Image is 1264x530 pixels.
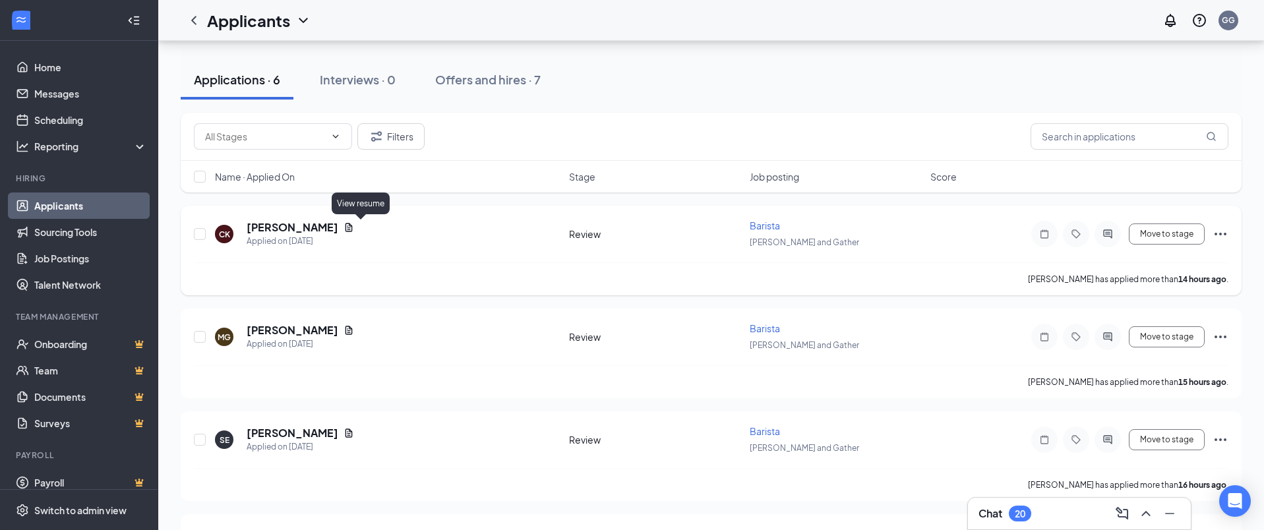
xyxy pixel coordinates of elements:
[1219,485,1251,517] div: Open Intercom Messenger
[1178,480,1226,490] b: 16 hours ago
[1213,226,1228,242] svg: Ellipses
[207,9,290,32] h1: Applicants
[16,140,29,153] svg: Analysis
[127,14,140,27] svg: Collapse
[332,192,390,214] div: View resume
[750,220,780,231] span: Barista
[1015,508,1025,519] div: 20
[1028,274,1228,285] p: [PERSON_NAME] has applied more than .
[1112,503,1133,524] button: ComposeMessage
[1159,503,1180,524] button: Minimize
[34,469,147,496] a: PayrollCrown
[1114,506,1130,521] svg: ComposeMessage
[1031,123,1228,150] input: Search in applications
[34,107,147,133] a: Scheduling
[215,170,295,183] span: Name · Applied On
[1213,432,1228,448] svg: Ellipses
[750,425,780,437] span: Barista
[978,506,1002,521] h3: Chat
[1222,15,1235,26] div: GG
[320,71,396,88] div: Interviews · 0
[344,325,354,336] svg: Document
[194,71,280,88] div: Applications · 6
[344,428,354,438] svg: Document
[295,13,311,28] svg: ChevronDown
[750,322,780,334] span: Barista
[1028,376,1228,388] p: [PERSON_NAME] has applied more than .
[247,440,354,454] div: Applied on [DATE]
[1068,332,1084,342] svg: Tag
[930,170,957,183] span: Score
[1162,13,1178,28] svg: Notifications
[34,80,147,107] a: Messages
[247,338,354,351] div: Applied on [DATE]
[1178,377,1226,387] b: 15 hours ago
[219,229,230,240] div: CK
[15,13,28,26] svg: WorkstreamLogo
[34,245,147,272] a: Job Postings
[247,426,338,440] h5: [PERSON_NAME]
[34,331,147,357] a: OnboardingCrown
[205,129,325,144] input: All Stages
[218,332,231,343] div: MG
[569,330,742,343] div: Review
[34,192,147,219] a: Applicants
[34,54,147,80] a: Home
[435,71,541,88] div: Offers and hires · 7
[34,219,147,245] a: Sourcing Tools
[750,170,799,183] span: Job posting
[1135,503,1157,524] button: ChevronUp
[1037,332,1052,342] svg: Note
[369,129,384,144] svg: Filter
[1100,332,1116,342] svg: ActiveChat
[34,357,147,384] a: TeamCrown
[750,340,859,350] span: [PERSON_NAME] and Gather
[344,222,354,233] svg: Document
[16,173,144,184] div: Hiring
[186,13,202,28] svg: ChevronLeft
[357,123,425,150] button: Filter Filters
[1068,229,1084,239] svg: Tag
[569,170,595,183] span: Stage
[16,311,144,322] div: Team Management
[34,140,148,153] div: Reporting
[1037,229,1052,239] svg: Note
[16,450,144,461] div: Payroll
[1100,229,1116,239] svg: ActiveChat
[1129,429,1205,450] button: Move to stage
[247,220,338,235] h5: [PERSON_NAME]
[34,384,147,410] a: DocumentsCrown
[1213,329,1228,345] svg: Ellipses
[750,443,859,453] span: [PERSON_NAME] and Gather
[247,323,338,338] h5: [PERSON_NAME]
[750,237,859,247] span: [PERSON_NAME] and Gather
[569,433,742,446] div: Review
[34,272,147,298] a: Talent Network
[1100,434,1116,445] svg: ActiveChat
[1206,131,1217,142] svg: MagnifyingGlass
[16,504,29,517] svg: Settings
[247,235,354,248] div: Applied on [DATE]
[1129,326,1205,347] button: Move to stage
[34,504,127,517] div: Switch to admin view
[1129,223,1205,245] button: Move to stage
[34,410,147,436] a: SurveysCrown
[1178,274,1226,284] b: 14 hours ago
[1028,479,1228,490] p: [PERSON_NAME] has applied more than .
[1068,434,1084,445] svg: Tag
[1037,434,1052,445] svg: Note
[330,131,341,142] svg: ChevronDown
[220,434,229,446] div: SE
[569,227,742,241] div: Review
[1138,506,1154,521] svg: ChevronUp
[1191,13,1207,28] svg: QuestionInfo
[1162,506,1178,521] svg: Minimize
